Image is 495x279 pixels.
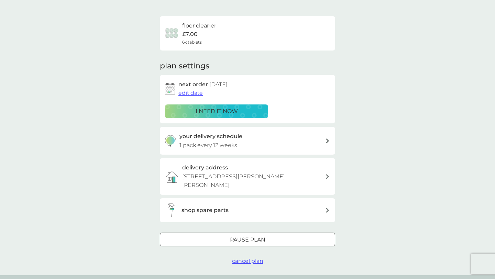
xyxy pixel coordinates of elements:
[179,141,237,150] p: 1 pack every 12 weeks
[160,158,335,195] a: delivery address[STREET_ADDRESS][PERSON_NAME][PERSON_NAME]
[178,89,203,98] button: edit date
[182,163,228,172] h3: delivery address
[178,80,228,89] h2: next order
[160,198,335,222] button: shop spare parts
[232,258,263,264] span: cancel plan
[182,21,216,30] h6: floor cleaner
[160,127,335,155] button: your delivery schedule1 pack every 12 weeks
[178,90,203,96] span: edit date
[160,233,335,246] button: Pause plan
[165,104,268,118] button: i need it now
[181,206,229,215] h3: shop spare parts
[196,107,238,116] p: i need it now
[182,172,325,190] p: [STREET_ADDRESS][PERSON_NAME][PERSON_NAME]
[209,81,228,88] span: [DATE]
[165,26,179,40] img: floor cleaner
[230,235,265,244] p: Pause plan
[182,39,202,45] span: 6x tablets
[179,132,242,141] h3: your delivery schedule
[160,61,209,71] h2: plan settings
[182,30,198,39] p: £7.00
[232,257,263,266] button: cancel plan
